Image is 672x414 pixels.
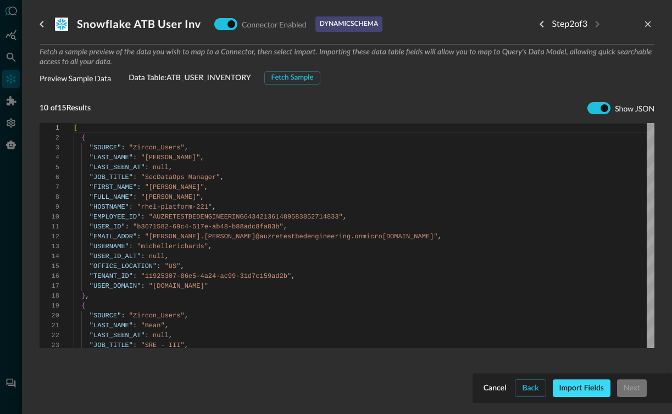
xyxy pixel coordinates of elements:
span: : [137,183,141,191]
span: "JOB_TITLE" [90,342,133,349]
span: "USERNAME" [90,243,129,250]
div: 17 [40,281,59,291]
span: null [153,332,169,339]
h3: Snowflake ATB User Inv [77,18,201,31]
div: 4 [40,153,59,163]
span: , [204,183,208,191]
span: , [200,154,204,161]
div: Import Fields [559,382,604,395]
span: Fetch a sample preview of the data you wish to map to a Connector, then select import. Importing ... [40,47,654,67]
div: 1 [40,123,59,133]
span: : [133,193,137,201]
button: Fetch Sample [264,71,321,85]
span: "LAST_SEEN_AT" [90,164,145,171]
span: : [141,213,145,221]
span: , [220,174,224,181]
button: go back [33,15,51,33]
div: 12 [40,232,59,242]
span: "[PERSON_NAME].[PERSON_NAME]@auzretestbedengineering.onmicro [145,233,382,240]
span: , [291,272,295,280]
span: : [121,144,125,152]
span: : [145,164,149,171]
div: 19 [40,301,59,311]
span: : [137,233,141,240]
span: , [343,213,347,221]
div: Fetch Sample [271,72,314,85]
p: Show JSON [615,103,654,114]
div: 14 [40,251,59,261]
div: 10 [40,212,59,222]
span: : [129,203,133,211]
span: Data Table: ATB_USER_INVENTORY [129,73,251,83]
span: "LAST_NAME" [90,322,133,329]
div: 23 [40,340,59,350]
span: : [133,322,137,329]
div: 3 [40,143,59,153]
span: "LAST_SEEN_AT" [90,332,145,339]
div: 6 [40,172,59,182]
span: null [153,164,169,171]
span: : [125,223,129,231]
svg: Snowflake [55,18,68,31]
span: "SOURCE" [90,144,121,152]
span: "Zircon_Users" [129,312,185,320]
span: 10 of 15 Results [40,103,91,113]
div: 20 [40,311,59,321]
span: , [86,292,90,300]
span: "[DOMAIN_NAME]" [149,282,208,290]
div: 2 [40,133,59,143]
span: "Zircon_Users" [129,144,185,152]
span: "FULL_NAME" [90,193,133,201]
span: } [81,292,85,300]
span: "TENANT_ID" [90,272,133,280]
div: 16 [40,271,59,281]
span: null [149,253,165,260]
span: : [141,253,145,260]
p: dynamic schema [320,19,378,29]
div: 13 [40,242,59,251]
span: "SRE - III" [141,342,184,349]
span: : [133,272,137,280]
span: : [133,154,137,161]
span: : [133,342,137,349]
span: , [284,223,287,231]
span: "LAST_NAME" [90,154,133,161]
p: Connector Enabled [242,19,307,30]
div: 9 [40,202,59,212]
span: , [169,332,173,339]
span: "[PERSON_NAME]" [145,183,204,191]
div: 18 [40,291,59,301]
span: , [185,312,188,320]
span: "Bean" [141,322,164,329]
span: "SOURCE" [90,312,121,320]
span: , [185,144,188,152]
button: close-drawer [641,18,654,31]
div: 22 [40,331,59,340]
span: "11925307-86e5-4a24-ac99-31d7c159ad2b" [141,272,291,280]
div: 7 [40,182,59,192]
span: "AUZRETESTBEDENGINEERING643421361489583852714833" [149,213,343,221]
span: "USER_ID" [90,223,125,231]
p: Step 2 of 3 [552,18,587,31]
span: { [81,302,85,310]
span: "JOB_TITLE" [90,174,133,181]
span: , [208,243,212,250]
p: Preview Sample Data [40,72,111,84]
span: : [145,332,149,339]
div: 5 [40,163,59,172]
div: Back [522,382,538,395]
span: , [169,164,173,171]
span: "b3671582-69c4-517e-ab48-b88adc8fa83b" [133,223,284,231]
div: Cancel [484,382,507,395]
span: : [141,282,145,290]
span: "rhel-platform-221" [137,203,212,211]
div: 15 [40,261,59,271]
span: , [212,203,216,211]
span: "[PERSON_NAME]" [141,154,200,161]
span: [ [74,124,77,132]
span: { [81,134,85,142]
div: 11 [40,222,59,232]
div: 8 [40,192,59,202]
span: "HOSTNAME" [90,203,129,211]
span: "USER_ID_ALT" [90,253,141,260]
